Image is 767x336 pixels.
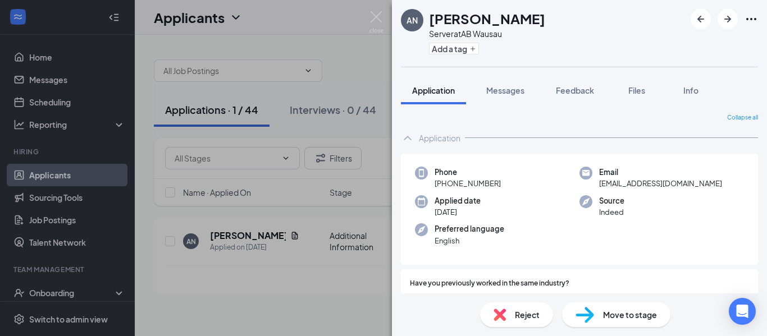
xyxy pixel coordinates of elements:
div: AN [407,15,418,26]
svg: Ellipses [745,12,758,26]
button: PlusAdd a tag [429,43,479,54]
span: Applied date [435,195,481,206]
span: [PHONE_NUMBER] [435,178,501,189]
div: Application [419,132,460,144]
div: Open Intercom Messenger [729,298,756,325]
span: [DATE] [435,206,481,218]
span: Source [599,195,624,206]
h1: [PERSON_NAME] [429,9,545,28]
span: Preferred language [435,223,504,234]
span: Move to stage [603,309,657,321]
svg: ChevronUp [401,131,414,145]
svg: Plus [469,45,476,52]
span: Messages [486,85,524,95]
div: Server at AB Wausau [429,28,545,39]
span: Feedback [556,85,594,95]
svg: ArrowLeftNew [694,12,707,26]
span: Have you previously worked in the same industry? [410,278,569,289]
span: English [435,235,504,246]
span: Collapse all [727,113,758,122]
span: Reject [515,309,540,321]
span: Info [683,85,698,95]
button: ArrowLeftNew [691,9,711,29]
svg: ArrowRight [721,12,734,26]
span: Files [628,85,645,95]
button: ArrowRight [718,9,738,29]
span: Email [599,167,722,178]
span: [EMAIL_ADDRESS][DOMAIN_NAME] [599,178,722,189]
span: Indeed [599,206,624,218]
span: Application [412,85,455,95]
span: Phone [435,167,501,178]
